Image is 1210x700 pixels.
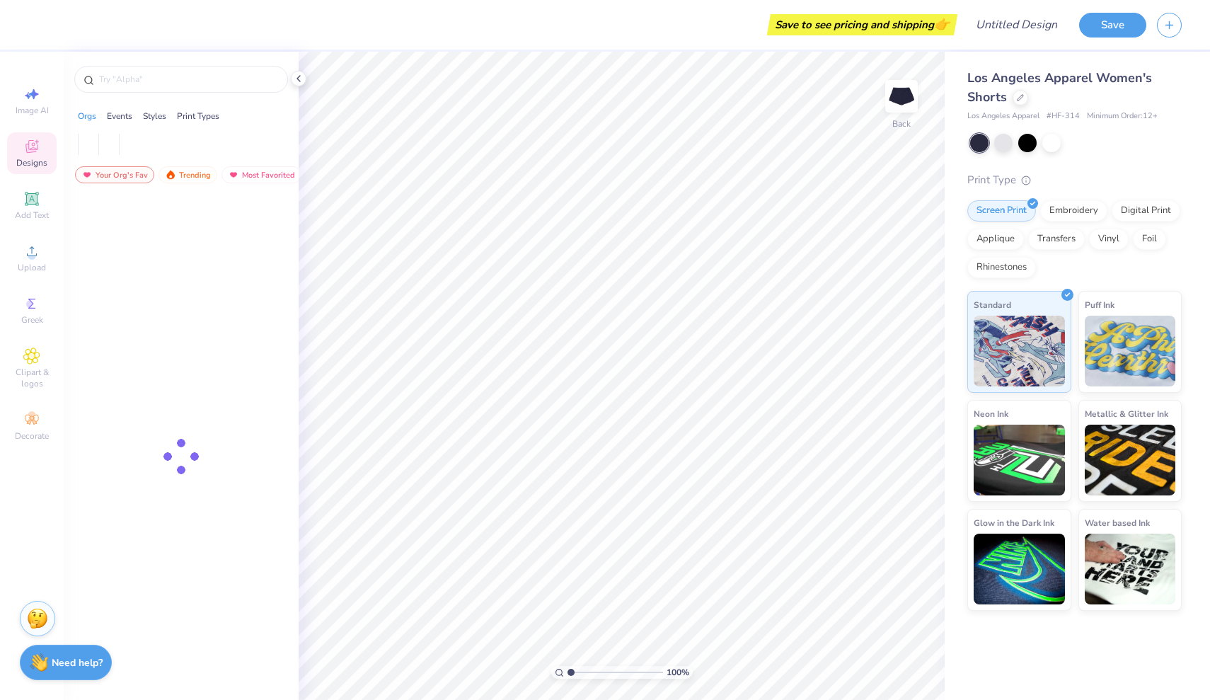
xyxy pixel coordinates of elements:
img: Metallic & Glitter Ink [1085,425,1176,495]
img: Water based Ink [1085,534,1176,604]
img: Puff Ink [1085,316,1176,386]
span: 100 % [667,666,689,679]
div: Transfers [1028,229,1085,250]
img: trending.gif [165,170,176,180]
div: Vinyl [1089,229,1129,250]
div: Your Org's Fav [75,166,154,183]
div: Screen Print [967,200,1036,222]
input: Untitled Design [964,11,1068,39]
img: Glow in the Dark Ink [974,534,1065,604]
span: Los Angeles Apparel [967,110,1039,122]
span: Minimum Order: 12 + [1087,110,1158,122]
img: most_fav.gif [81,170,93,180]
div: Print Types [177,110,219,122]
img: most_fav.gif [228,170,239,180]
div: Styles [143,110,166,122]
span: Greek [21,314,43,326]
strong: Need help? [52,656,103,670]
span: Image AI [16,105,49,116]
span: 👉 [934,16,950,33]
img: Back [887,82,916,110]
div: Foil [1133,229,1166,250]
span: Water based Ink [1085,515,1150,530]
button: Save [1079,13,1146,38]
span: Metallic & Glitter Ink [1085,406,1168,421]
div: Trending [159,166,217,183]
div: Most Favorited [221,166,301,183]
div: Digital Print [1112,200,1180,222]
span: Clipart & logos [7,367,57,389]
span: Standard [974,297,1011,312]
span: Add Text [15,210,49,221]
div: Orgs [78,110,96,122]
div: Save to see pricing and shipping [771,14,954,35]
div: Embroidery [1040,200,1107,222]
input: Try "Alpha" [98,72,279,86]
div: Events [107,110,132,122]
div: Print Type [967,172,1182,188]
span: Puff Ink [1085,297,1114,312]
span: Los Angeles Apparel Women's Shorts [967,69,1152,105]
span: Neon Ink [974,406,1008,421]
span: Upload [18,262,46,273]
div: Back [892,117,911,130]
span: Decorate [15,430,49,442]
span: Glow in the Dark Ink [974,515,1054,530]
span: # HF-314 [1047,110,1080,122]
div: Applique [967,229,1024,250]
img: Neon Ink [974,425,1065,495]
img: Standard [974,316,1065,386]
span: Designs [16,157,47,168]
div: Rhinestones [967,257,1036,278]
